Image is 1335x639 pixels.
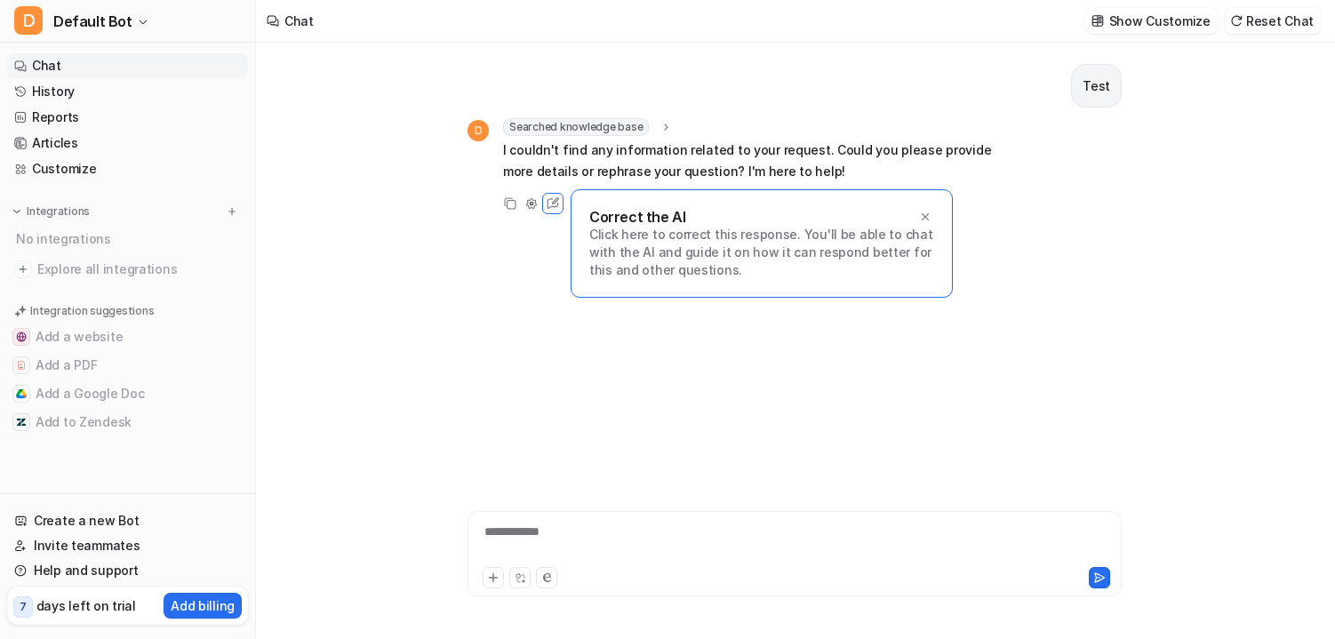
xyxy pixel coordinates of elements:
a: Invite teammates [7,533,248,558]
a: Chat [7,53,248,78]
button: Reset Chat [1225,8,1321,34]
p: Integration suggestions [30,303,154,319]
a: Help and support [7,558,248,583]
img: reset [1230,14,1243,28]
a: Articles [7,131,248,156]
p: Click here to correct this response. You'll be able to chat with the AI and guide it on how it ca... [589,226,934,279]
button: Add to ZendeskAdd to Zendesk [7,408,248,436]
p: I couldn't find any information related to your request. Could you please provide more details or... [503,140,1023,182]
a: Explore all integrations [7,257,248,282]
button: Show Customize [1086,8,1218,34]
span: Explore all integrations [37,255,241,284]
img: expand menu [11,205,23,218]
a: Create a new Bot [7,508,248,533]
button: Add a PDFAdd a PDF [7,351,248,379]
p: Correct the AI [589,208,685,226]
p: days left on trial [36,596,136,615]
img: Add a Google Doc [16,388,27,399]
span: Searched knowledge base [503,118,649,136]
button: Add a websiteAdd a website [7,323,248,351]
img: menu_add.svg [226,205,238,218]
div: Chat [284,12,314,30]
button: Add billing [164,593,242,619]
div: No integrations [11,224,248,253]
img: explore all integrations [14,260,32,278]
a: History [7,79,248,104]
img: Add a website [16,331,27,342]
a: Reports [7,105,248,130]
button: Add a Google DocAdd a Google Doc [7,379,248,408]
p: Integrations [27,204,90,219]
img: Add a PDF [16,360,27,371]
p: Add billing [171,596,235,615]
p: 7 [20,599,27,615]
p: Show Customize [1109,12,1211,30]
span: D [468,120,489,141]
span: Default Bot [53,9,132,34]
button: Integrations [7,203,95,220]
img: customize [1091,14,1104,28]
p: Test [1083,76,1110,97]
a: Customize [7,156,248,181]
img: Add to Zendesk [16,417,27,427]
span: D [14,6,43,35]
